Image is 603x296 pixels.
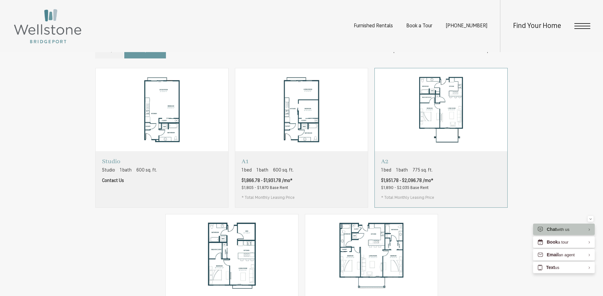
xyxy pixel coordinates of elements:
span: 775 sq. ft. [413,167,433,174]
p: A2 [381,158,434,165]
p: Studio [102,158,157,165]
p: A1 [242,158,295,165]
span: 600 sq. ft. [273,167,294,174]
span: Studio [102,167,115,174]
span: [PHONE_NUMBER] [446,24,487,29]
a: View floorplan Studio [95,68,229,208]
span: $1,890 - $2,035 Base Rent [381,186,428,190]
span: 1 bath [396,167,408,174]
img: Wellstone [13,8,83,44]
img: Studio - Studio floorplan layout with 1 bathroom and 600 square feet [96,68,228,151]
a: Book a Tour [406,24,432,29]
span: 600 sq. ft. [136,167,157,174]
a: Find Your Home [513,23,561,30]
span: $1,805 - $1,870 Base Rent [242,186,288,190]
a: View floorplan A2 [374,68,508,208]
span: 1 bath [120,167,132,174]
span: Contact Us [102,178,124,184]
img: A1 - 1 bedroom floorplan layout with 1 bathroom and 600 square feet [235,68,368,151]
span: $1,951.78 - $2,096.78 /mo* [381,178,433,184]
span: 1 bed [381,167,391,174]
span: $1,866.78 - $1,931.78 /mo* [242,178,292,184]
span: 1 bed [242,167,252,174]
a: View floorplan A1 [235,68,368,208]
span: * Total Monthly Leasing Price [242,195,295,201]
img: A2 - 1 bedroom floorplan layout with 1 bathroom and 775 square feet [375,68,507,151]
a: Call us at (253) 400-3144 [446,24,487,29]
span: 1 bath [257,167,268,174]
button: Open Menu [574,23,590,29]
a: Furnished Rentals [354,24,393,29]
span: * Total Monthly Leasing Price [381,195,434,201]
